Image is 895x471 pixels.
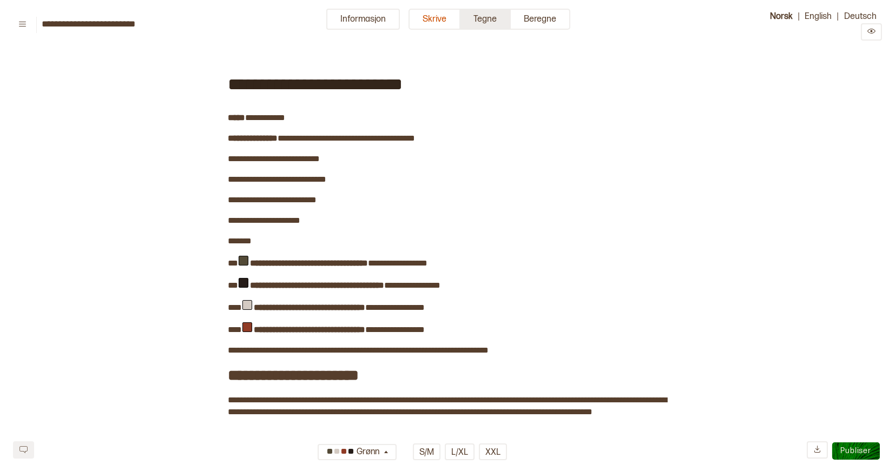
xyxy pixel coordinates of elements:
[409,9,460,30] button: Skrive
[318,444,397,460] button: Grønn
[413,443,440,460] button: S/M
[747,9,882,41] div: | |
[867,27,876,35] svg: Preview
[326,9,400,30] button: Informasjon
[832,442,880,460] button: Publiser
[511,9,570,41] a: Beregne
[460,9,511,30] button: Tegne
[445,443,475,460] button: L/XL
[324,443,382,461] div: Grønn
[765,9,798,23] button: Norsk
[479,443,507,460] button: XXL
[460,9,511,41] a: Tegne
[861,23,882,41] button: Preview
[841,446,871,455] span: Publiser
[409,9,460,41] a: Skrive
[861,28,882,38] a: Preview
[511,9,570,30] button: Beregne
[800,9,838,23] button: English
[839,9,882,23] button: Deutsch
